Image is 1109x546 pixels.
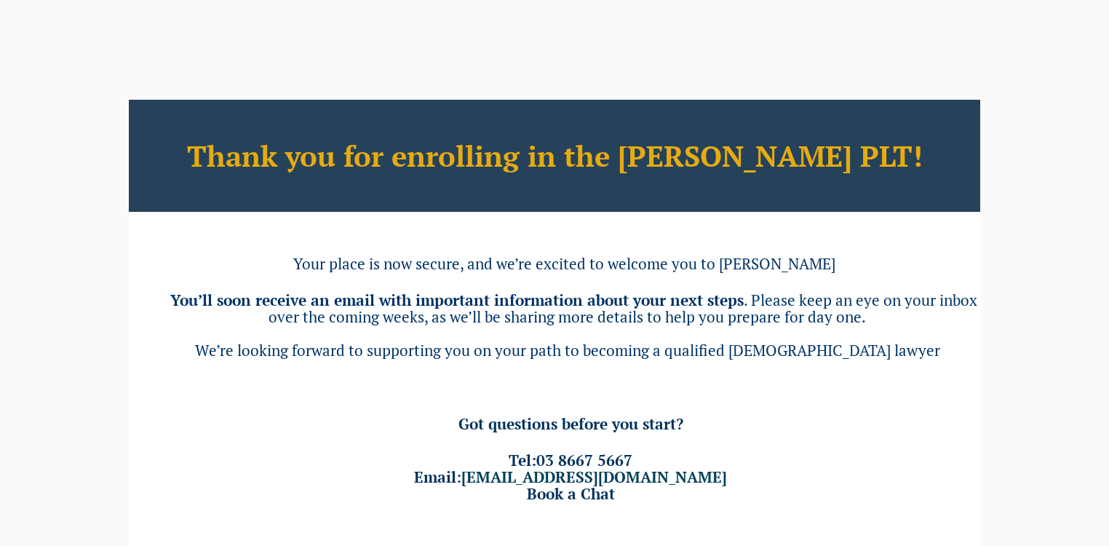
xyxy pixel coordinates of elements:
[170,290,744,310] b: You’ll soon receive an email with important information about your next steps
[293,253,835,274] span: Your place is now secure, and we’re excited to welcome you to [PERSON_NAME]
[527,483,615,504] a: Book a Chat
[509,450,632,470] span: Tel:
[536,450,632,470] a: 03 8667 5667
[187,136,923,175] b: Thank you for enrolling in the [PERSON_NAME] PLT!
[461,467,727,487] a: [EMAIL_ADDRESS][DOMAIN_NAME]
[414,467,727,487] span: Email:
[269,290,977,327] span: . Please keep an eye on your inbox over the coming weeks, as we’ll be sharing more details to hel...
[195,340,940,360] span: We’re looking forward to supporting you on your path to becoming a qualified [DEMOGRAPHIC_DATA] l...
[458,414,683,434] span: Got questions before you start?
